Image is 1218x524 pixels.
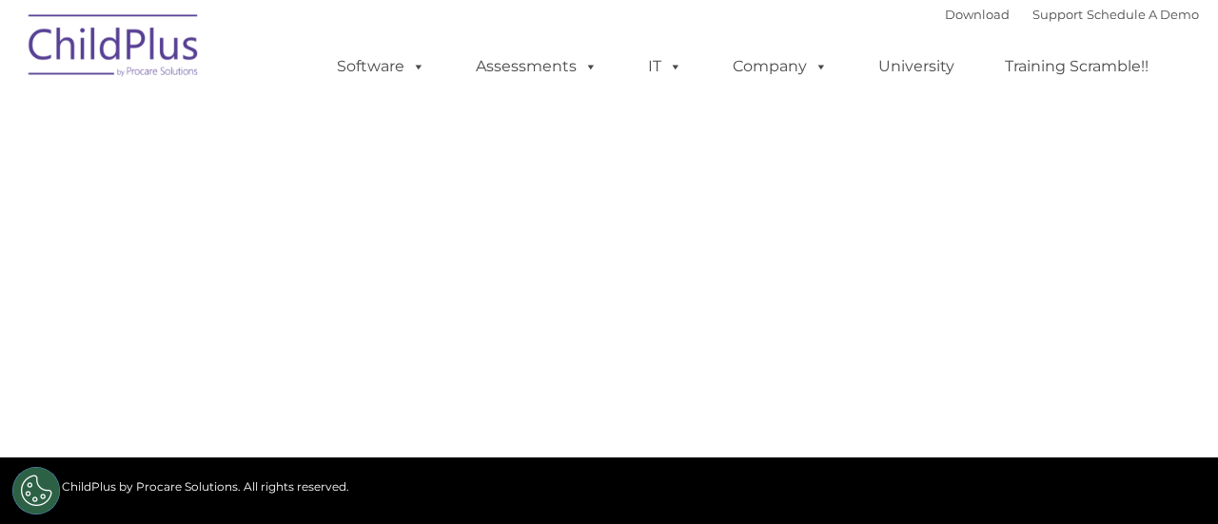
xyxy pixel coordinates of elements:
[945,7,1010,22] a: Download
[19,479,349,494] span: © 2025 ChildPlus by Procare Solutions. All rights reserved.
[19,1,209,96] img: ChildPlus by Procare Solutions
[1087,7,1199,22] a: Schedule A Demo
[714,48,847,86] a: Company
[457,48,617,86] a: Assessments
[945,7,1199,22] font: |
[12,467,60,514] button: Cookies Settings
[318,48,444,86] a: Software
[1032,7,1083,22] a: Support
[986,48,1168,86] a: Training Scramble!!
[629,48,701,86] a: IT
[859,48,973,86] a: University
